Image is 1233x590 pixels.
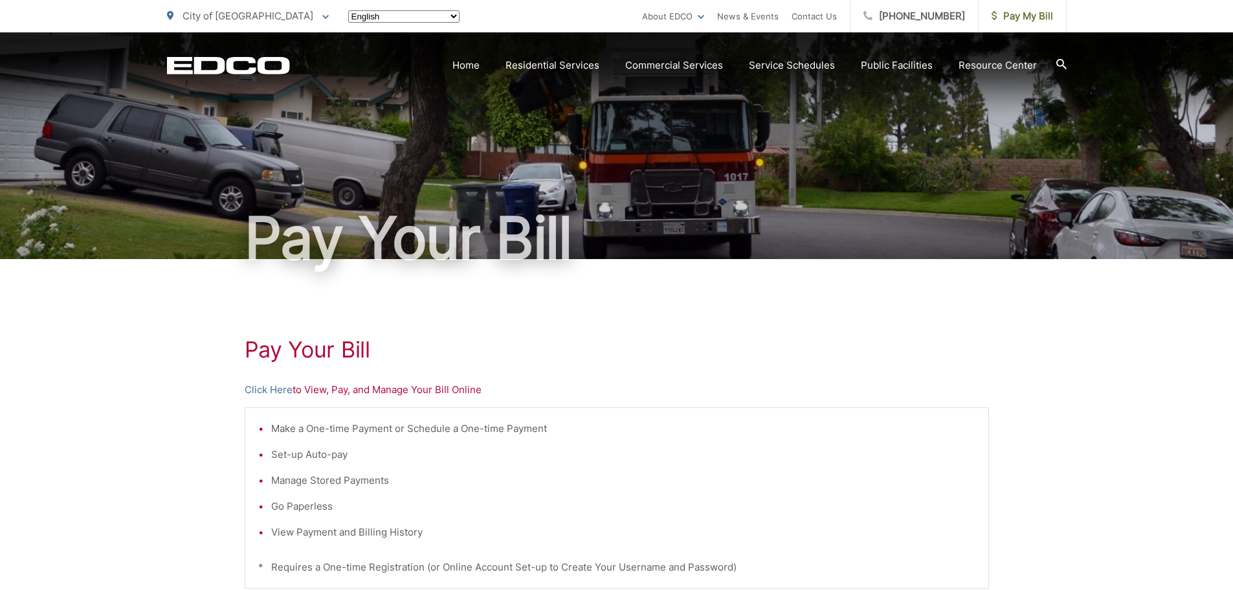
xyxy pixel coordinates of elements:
[642,8,704,24] a: About EDCO
[271,525,975,540] li: View Payment and Billing History
[749,58,835,73] a: Service Schedules
[452,58,480,73] a: Home
[792,8,837,24] a: Contact Us
[959,58,1037,73] a: Resource Center
[258,560,975,575] p: * Requires a One-time Registration (or Online Account Set-up to Create Your Username and Password)
[625,58,723,73] a: Commercial Services
[245,382,293,398] a: Click Here
[271,499,975,514] li: Go Paperless
[245,337,989,363] h1: Pay Your Bill
[271,421,975,437] li: Make a One-time Payment or Schedule a One-time Payment
[271,473,975,488] li: Manage Stored Payments
[167,206,1067,271] h1: Pay Your Bill
[271,447,975,462] li: Set-up Auto-pay
[167,56,290,74] a: EDCD logo. Return to the homepage.
[245,382,989,398] p: to View, Pay, and Manage Your Bill Online
[717,8,779,24] a: News & Events
[183,10,313,22] span: City of [GEOGRAPHIC_DATA]
[992,8,1053,24] span: Pay My Bill
[861,58,933,73] a: Public Facilities
[348,10,460,23] select: Select a language
[505,58,599,73] a: Residential Services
